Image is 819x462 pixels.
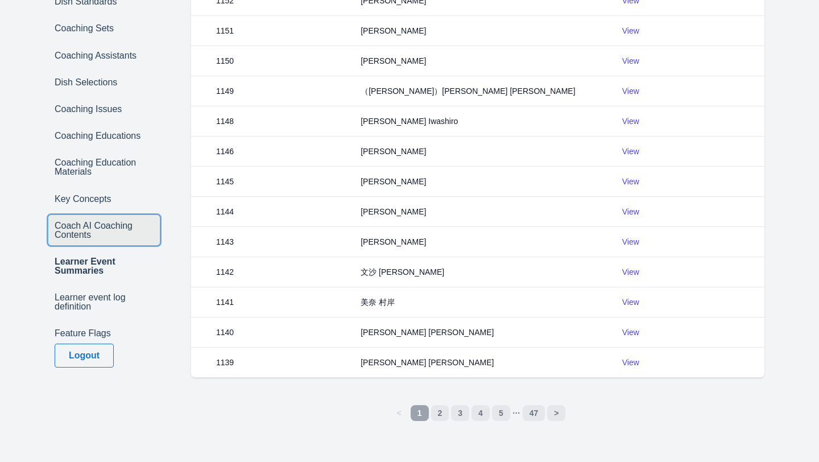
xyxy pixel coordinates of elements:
[354,85,582,97] div: （[PERSON_NAME]）[PERSON_NAME] [PERSON_NAME]
[49,153,159,182] a: Coaching Education Materials
[411,405,429,421] a: 1
[354,236,433,247] div: [PERSON_NAME]
[390,405,566,421] nav: Pages
[209,327,241,338] div: 1140
[49,189,159,209] a: Key Concepts
[354,176,433,187] div: [PERSON_NAME]
[622,358,639,367] a: View
[209,266,241,278] div: 1142
[209,176,241,187] div: 1145
[49,251,159,280] a: Learner Event Summaries
[209,25,241,36] div: 1151
[354,296,402,308] div: 美奈 村岸
[622,298,639,307] a: View
[523,405,545,421] a: 47
[622,207,639,216] a: View
[49,126,159,146] a: Coaching Educations
[354,266,451,278] div: 文沙 [PERSON_NAME]
[354,115,465,127] div: [PERSON_NAME] Iwashiro
[354,327,500,338] div: [PERSON_NAME] [PERSON_NAME]
[622,237,639,246] a: View
[49,216,159,245] a: Coach AI Coaching Contents
[622,26,639,35] a: View
[622,117,639,126] a: View
[354,357,500,368] div: [PERSON_NAME] [PERSON_NAME]
[49,288,159,317] a: Learner event log definition
[209,146,241,157] div: 1146
[492,405,510,421] a: 5
[622,56,639,65] a: View
[209,85,241,97] div: 1149
[622,147,639,156] a: View
[209,296,241,308] div: 1141
[49,324,159,344] a: Feature Flags
[622,177,639,186] a: View
[354,206,433,217] div: [PERSON_NAME]
[209,55,241,67] div: 1150
[431,405,449,421] a: 2
[49,19,159,39] a: Coaching Sets
[209,206,241,217] div: 1144
[209,236,241,247] div: 1143
[354,55,433,67] div: [PERSON_NAME]
[209,115,241,127] div: 1148
[354,146,433,157] div: [PERSON_NAME]
[49,99,159,119] a: Coaching Issues
[622,328,639,337] a: View
[209,357,241,368] div: 1139
[49,46,159,65] a: Coaching Assistants
[622,86,639,96] a: View
[451,405,469,421] a: 3
[354,25,433,36] div: [PERSON_NAME]
[471,405,490,421] a: 4
[55,344,114,368] button: Logout
[547,405,565,421] a: Next
[512,405,520,421] a: …
[390,405,408,421] a: Previous
[49,72,159,92] a: Dish Selections
[622,267,639,277] a: View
